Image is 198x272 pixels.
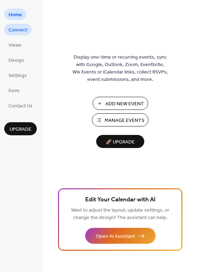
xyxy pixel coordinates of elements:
button: 🚀 Upgrade [96,135,144,148]
a: Contact Us [4,100,37,111]
a: Views [4,39,26,51]
a: Design [4,54,28,66]
span: Form [8,87,19,95]
button: Upgrade [4,122,37,135]
span: Add New Event [105,100,144,108]
span: 🚀 Upgrade [100,137,140,147]
span: Upgrade [10,126,31,133]
span: Display one-time or recurring events, sync with Google, Outlook, Zoom, Eventbrite, Wix Events or ... [72,54,168,83]
span: Manage Events [105,117,144,124]
span: Want to adjust the layout, update settings, or change the design? The assistant can help. [71,206,169,223]
span: Open AI Assistant [96,233,135,240]
span: Edit Your Calendar with AI [85,195,156,205]
span: Design [8,57,24,64]
button: Open AI Assistant [85,228,156,244]
a: Form [4,84,24,96]
span: Views [8,42,22,49]
button: Add New Event [93,97,148,110]
span: Home [8,11,22,19]
span: Connect [8,26,27,34]
a: Settings [4,69,31,81]
span: Contact Us [8,102,33,110]
span: Settings [8,72,27,79]
a: Home [4,8,26,20]
a: Connect [4,24,31,35]
button: Manage Events [92,113,148,126]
